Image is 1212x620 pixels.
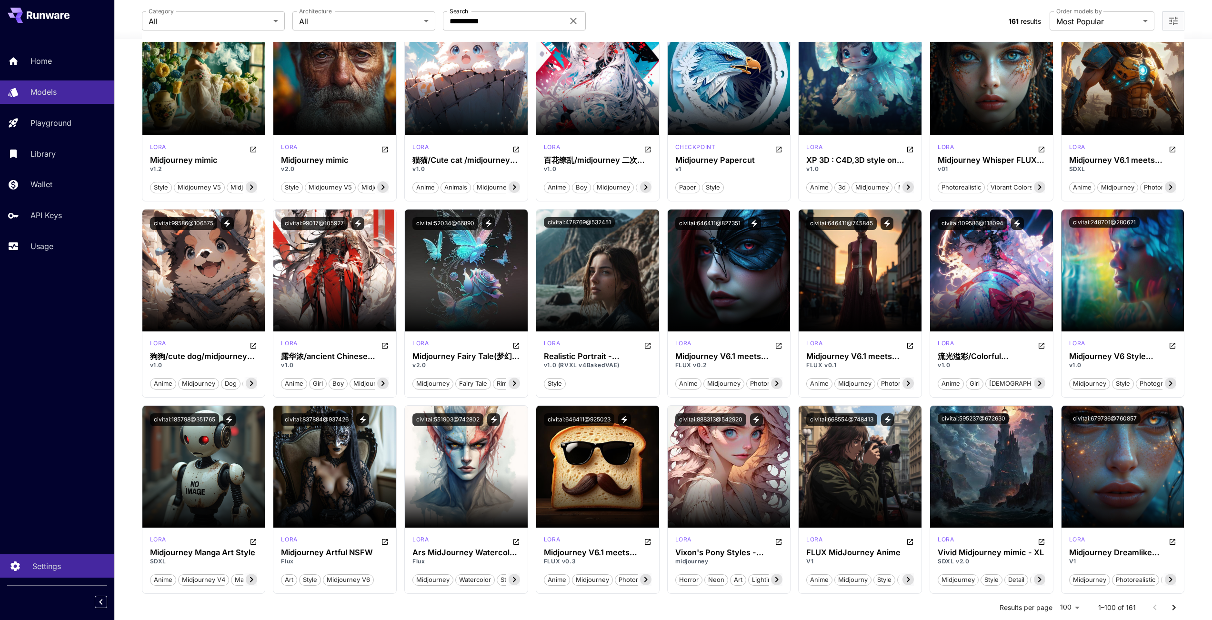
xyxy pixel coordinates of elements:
button: Open in CivitAI [906,535,914,547]
button: midjourney [1069,377,1110,390]
span: midjourny [835,575,871,585]
button: midjourney v4 [178,573,229,586]
span: style [300,575,321,585]
button: Open in CivitAI [512,535,520,547]
button: midjourney [851,181,892,193]
button: midjourney v5 [305,181,356,193]
span: midjourney [593,183,633,192]
button: lighting [748,573,779,586]
button: style [1112,377,1134,390]
button: civitai:646411@827351 [675,217,744,230]
span: midjourney [413,575,453,585]
span: midjourney [473,183,513,192]
span: Most Popular [1056,16,1139,27]
span: midjourney [572,575,612,585]
p: v2.0 [412,361,520,370]
div: SDXL 1.0 [544,339,560,350]
button: photorealistic [615,573,662,586]
button: Open in CivitAI [906,339,914,350]
span: anime [281,379,307,389]
button: detail [1004,573,1028,586]
button: View trigger words [351,217,364,230]
span: midjourney [704,379,744,389]
h3: Midjourney V6.1 meets FLUX 🖼️ [+ILLUSTRIOUS / SDXL] [806,352,914,361]
span: anime [807,379,832,389]
p: lora [1069,143,1085,151]
span: color [1031,575,1053,585]
span: girl [966,379,983,389]
button: civitai:679736@760857 [1069,413,1141,424]
span: [DEMOGRAPHIC_DATA] [636,183,712,192]
button: style [497,573,519,586]
button: anime [806,377,832,390]
button: anime [806,573,832,586]
span: photorealistic [878,379,924,389]
div: SDXL 1.0 [1069,339,1085,350]
img: no-image-qHGxvh9x.jpeg [142,406,265,528]
span: style [150,183,171,192]
button: Open in CivitAI [1169,143,1176,154]
button: midjourney [938,573,979,586]
button: View trigger words [221,217,234,230]
span: 161 [1009,17,1019,25]
p: lora [675,339,691,348]
div: FLUX.1 D [938,143,954,154]
button: Open in CivitAI [512,143,520,154]
span: anime [150,379,176,389]
span: neon [705,575,728,585]
button: Open in CivitAI [1038,535,1045,547]
span: midjourney v6 [323,575,373,585]
p: Library [30,148,56,160]
h3: Midjourney mimic [150,156,258,165]
span: girl [310,379,326,389]
h3: 猫猫/Cute cat /midjourney style cat [PERSON_NAME] [412,156,520,165]
span: All [299,16,420,27]
button: midjourney [572,573,613,586]
p: lora [938,143,954,151]
button: civitai:99017@105927 [281,217,348,230]
p: v1.0 [150,361,258,370]
p: lora [150,143,166,151]
button: anime [544,181,570,193]
span: style [1162,575,1182,585]
button: girl [966,377,983,390]
span: animals [441,183,471,192]
span: anime [150,575,176,585]
button: Open in CivitAI [1169,339,1176,350]
button: neon [704,573,728,586]
span: photography [1136,379,1181,389]
div: SDXL 1.0 [1069,143,1085,154]
button: Open in CivitAI [1169,535,1176,547]
div: SDXL 1.0 [150,143,166,154]
button: View trigger words [1011,217,1024,230]
button: midjourney [703,377,744,390]
button: boy [572,181,591,193]
button: [DEMOGRAPHIC_DATA] [985,377,1062,390]
button: style [544,377,566,390]
div: SD 1.5 [675,143,716,154]
h3: Midjourney mimic [281,156,389,165]
h3: 百花缭乱/midjourney 二次元/midjourney anime style [PERSON_NAME] [544,156,651,165]
span: 3d [835,183,849,192]
div: SD 1.5 [150,339,166,350]
span: anime [807,183,832,192]
label: Search [450,7,468,15]
button: masterpiece [894,181,939,193]
button: View trigger words [482,217,495,230]
span: paper [676,183,700,192]
span: midjourney [179,379,219,389]
button: photography [1136,377,1181,390]
p: Models [30,86,57,98]
button: View trigger words [223,413,236,426]
button: style [1161,573,1183,586]
p: Usage [30,240,53,252]
button: anime [412,181,439,193]
span: photorealistic [1141,183,1187,192]
h3: Midjourney V6.1 meets FLUX 🖼️ [+ILLUSTRIOUS / SDXL] [1069,156,1177,165]
span: rime [493,379,514,389]
button: Open in CivitAI [775,339,782,350]
button: anime [150,377,176,390]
